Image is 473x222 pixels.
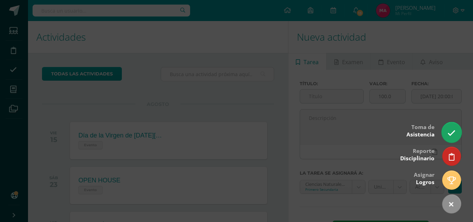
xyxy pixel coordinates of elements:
[406,119,434,142] div: Toma de
[406,131,434,138] span: Asistencia
[400,155,434,162] span: Disciplinario
[416,179,434,186] span: Logros
[414,167,434,189] div: Asignar
[400,143,434,166] div: Reporte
